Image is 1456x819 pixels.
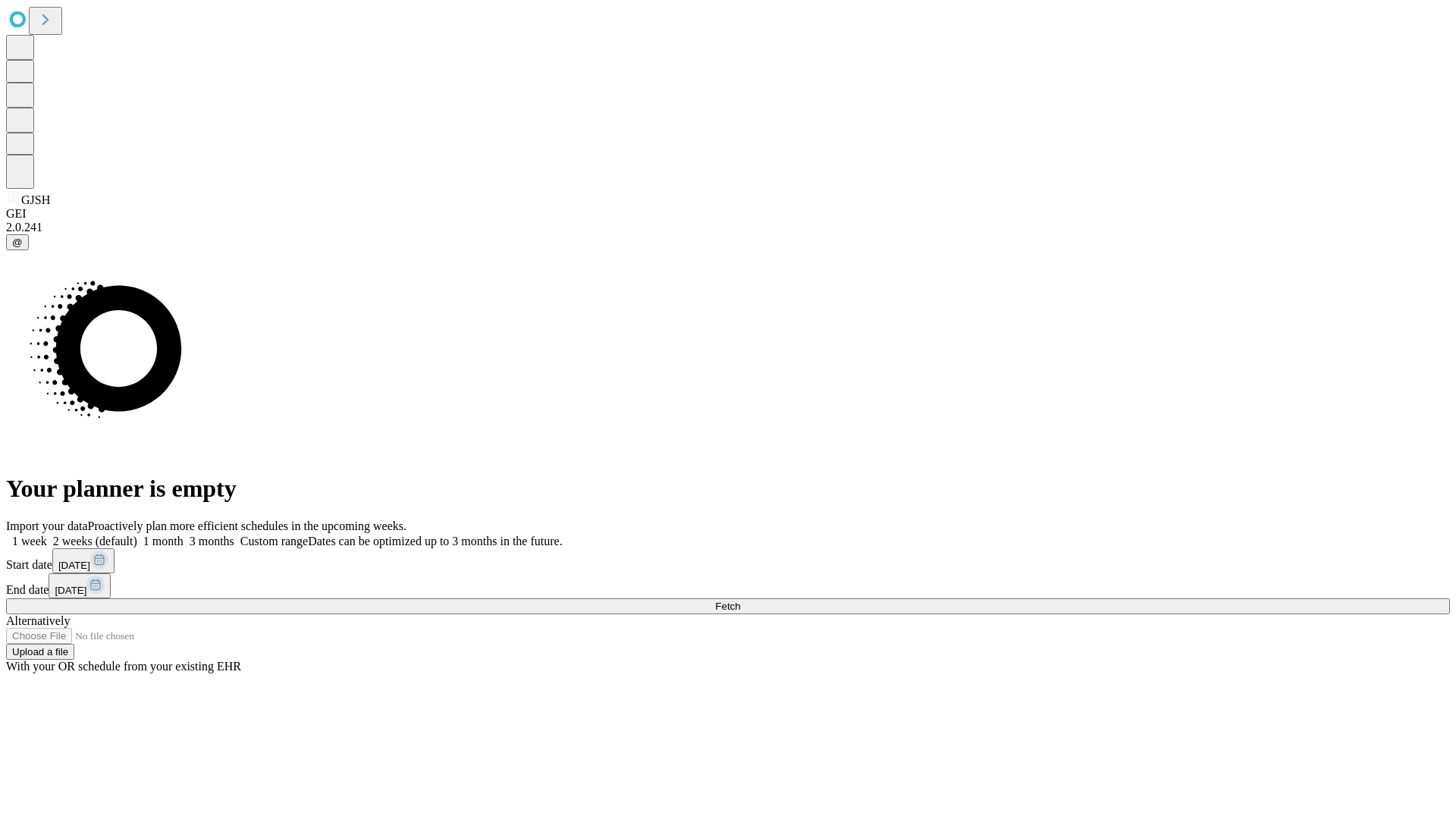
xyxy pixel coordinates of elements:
button: Upload a file [6,644,74,660]
button: @ [6,234,29,250]
span: 1 week [12,535,47,548]
span: 1 month [143,535,184,548]
span: Alternatively [6,614,70,627]
span: With your OR schedule from your existing EHR [6,660,241,673]
div: 2.0.241 [6,221,1450,234]
span: Custom range [240,535,308,548]
span: 3 months [190,535,234,548]
span: Dates can be optimized up to 3 months in the future. [308,535,562,548]
span: GJSH [21,193,50,206]
button: [DATE] [52,548,115,573]
span: @ [12,237,23,248]
div: End date [6,573,1450,598]
div: Start date [6,548,1450,573]
button: Fetch [6,598,1450,614]
span: [DATE] [55,585,86,596]
h1: Your planner is empty [6,475,1450,503]
span: Import your data [6,519,88,532]
span: Proactively plan more efficient schedules in the upcoming weeks. [88,519,406,532]
span: 2 weeks (default) [53,535,137,548]
span: Fetch [715,601,740,612]
div: GEI [6,207,1450,221]
span: [DATE] [58,560,90,571]
button: [DATE] [49,573,111,598]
